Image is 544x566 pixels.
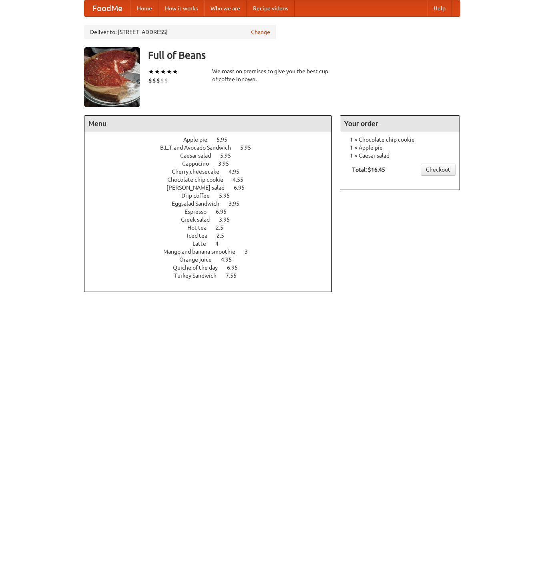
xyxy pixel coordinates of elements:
[221,256,240,263] span: 4.95
[185,208,241,215] a: Espresso 6.95
[179,256,220,263] span: Orange juice
[84,0,130,16] a: FoodMe
[219,192,238,199] span: 5.95
[344,136,456,144] li: 1 × Chocolate chip cookie
[167,184,233,191] span: [PERSON_NAME] salad
[174,272,251,279] a: Turkey Sandwich 7.55
[229,168,247,175] span: 4.95
[427,0,452,16] a: Help
[130,0,159,16] a: Home
[229,200,247,207] span: 3.95
[344,152,456,160] li: 1 × Caesar salad
[159,0,204,16] a: How it works
[84,25,276,39] div: Deliver to: [STREET_ADDRESS]
[156,76,160,85] li: $
[181,192,218,199] span: Drip coffee
[217,136,235,143] span: 5.95
[172,168,227,175] span: Cherry cheesecake
[233,176,251,183] span: 4.55
[148,47,460,63] h3: Full of Beans
[187,224,238,231] a: Hot tea 2.5
[183,136,242,143] a: Apple pie 5.95
[181,192,245,199] a: Drip coffee 5.95
[163,248,263,255] a: Mango and banana smoothie 3
[220,152,239,159] span: 5.95
[173,264,253,271] a: Quiche of the day 6.95
[217,232,232,239] span: 2.5
[154,67,160,76] li: ★
[167,176,231,183] span: Chocolate chip cookie
[167,184,259,191] a: [PERSON_NAME] salad 6.95
[84,47,140,107] img: angular.jpg
[160,76,164,85] li: $
[344,144,456,152] li: 1 × Apple pie
[172,67,178,76] li: ★
[247,0,295,16] a: Recipe videos
[182,160,217,167] span: Cappucino
[148,67,154,76] li: ★
[215,240,227,247] span: 4
[148,76,152,85] li: $
[187,232,215,239] span: Iced tea
[181,216,218,223] span: Greek salad
[193,240,233,247] a: Latte 4
[234,184,253,191] span: 6.95
[187,224,215,231] span: Hot tea
[163,248,243,255] span: Mango and banana smoothie
[216,208,235,215] span: 6.95
[340,116,460,132] h4: Your order
[185,208,215,215] span: Espresso
[193,240,214,247] span: Latte
[226,272,245,279] span: 7.55
[204,0,247,16] a: Who we are
[172,200,227,207] span: Eggsalad Sandwich
[187,232,239,239] a: Iced tea 2.5
[174,272,225,279] span: Turkey Sandwich
[160,144,239,151] span: B.L.T. and Avocado Sandwich
[212,67,332,83] div: We roast on premises to give you the best cup of coffee in town.
[182,160,244,167] a: Cappucino 3.95
[240,144,259,151] span: 5.95
[167,176,258,183] a: Chocolate chip cookie 4.55
[180,152,246,159] a: Caesar salad 5.95
[183,136,215,143] span: Apple pie
[173,264,226,271] span: Quiche of the day
[218,160,237,167] span: 3.95
[352,166,385,173] b: Total: $16.45
[245,248,256,255] span: 3
[166,67,172,76] li: ★
[219,216,238,223] span: 3.95
[180,152,219,159] span: Caesar salad
[160,67,166,76] li: ★
[172,168,254,175] a: Cherry cheesecake 4.95
[172,200,254,207] a: Eggsalad Sandwich 3.95
[227,264,246,271] span: 6.95
[160,144,266,151] a: B.L.T. and Avocado Sandwich 5.95
[421,164,456,176] a: Checkout
[181,216,245,223] a: Greek salad 3.95
[216,224,231,231] span: 2.5
[84,116,332,132] h4: Menu
[152,76,156,85] li: $
[179,256,247,263] a: Orange juice 4.95
[251,28,270,36] a: Change
[164,76,168,85] li: $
